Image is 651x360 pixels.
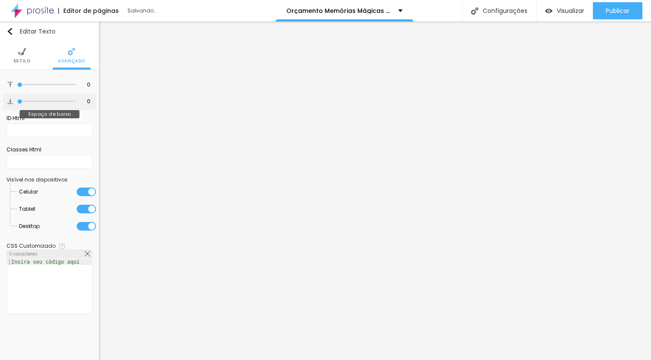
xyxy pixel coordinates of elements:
div: Insira seu código aqui [7,259,84,265]
img: Icone [68,48,75,55]
span: Visualizar [557,7,584,14]
button: Publicar [593,2,642,19]
div: ID Html [6,114,93,122]
div: Editar Texto [6,28,56,35]
div: 0 caracteres [7,250,92,258]
span: Tablet [19,200,35,218]
div: Salvando... [127,8,226,13]
img: Icone [7,82,13,87]
span: Publicar [606,7,629,14]
iframe: Editor [99,22,651,360]
span: Celular [19,183,38,200]
button: Visualizar [536,2,593,19]
span: Desktop [19,218,40,235]
div: Editor de páginas [58,8,119,14]
img: Icone [6,28,13,35]
img: Icone [471,7,478,15]
img: view-1.svg [545,7,552,15]
img: Icone [18,48,26,55]
img: Icone [85,251,90,256]
p: Orçamento Memórias Mágicas Terra [DATE] [286,8,392,14]
div: CSS Customizado [6,243,56,249]
span: Avançado [58,59,85,63]
span: Estilo [14,59,31,63]
img: Icone [59,243,65,249]
img: Icone [7,98,13,104]
div: Classes Html [6,146,93,154]
div: Visível nos dispositivos [6,177,93,182]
